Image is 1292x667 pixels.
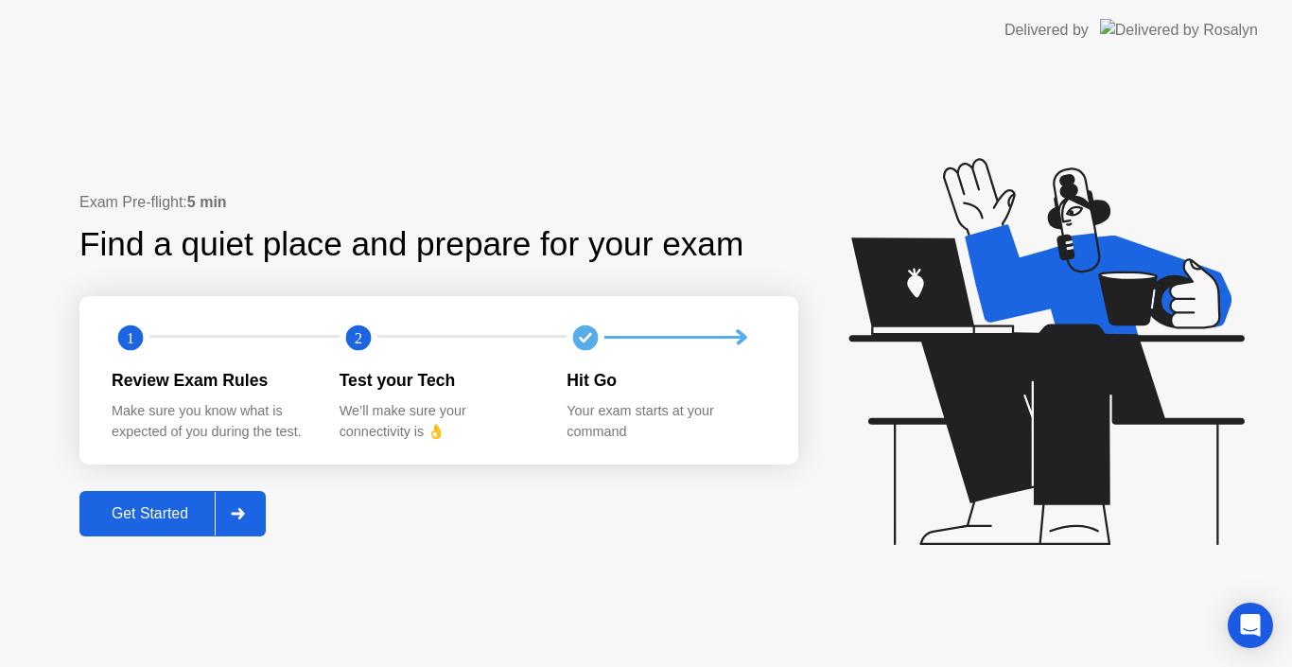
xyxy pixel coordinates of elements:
[85,505,215,522] div: Get Started
[127,328,134,346] text: 1
[112,401,309,442] div: Make sure you know what is expected of you during the test.
[567,368,764,393] div: Hit Go
[340,368,537,393] div: Test your Tech
[112,368,309,393] div: Review Exam Rules
[1100,19,1258,41] img: Delivered by Rosalyn
[79,219,746,270] div: Find a quiet place and prepare for your exam
[1004,19,1089,42] div: Delivered by
[1228,603,1273,648] div: Open Intercom Messenger
[567,401,764,442] div: Your exam starts at your command
[187,194,227,210] b: 5 min
[79,191,798,214] div: Exam Pre-flight:
[340,401,537,442] div: We’ll make sure your connectivity is 👌
[79,491,266,536] button: Get Started
[355,328,362,346] text: 2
